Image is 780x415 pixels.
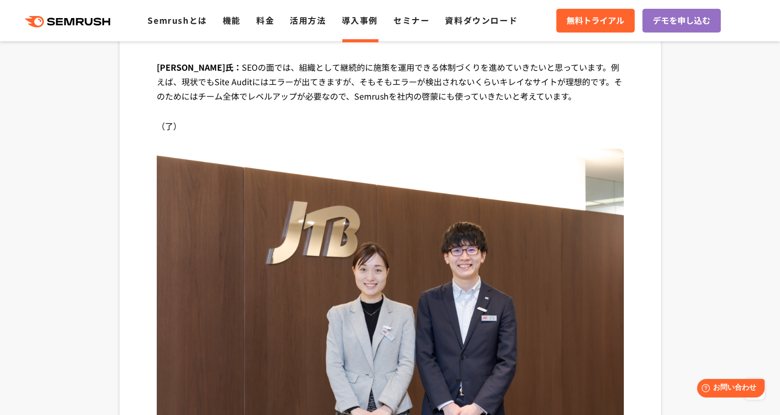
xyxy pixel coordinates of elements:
[157,61,242,73] span: [PERSON_NAME]氏：
[290,14,326,26] a: 活用方法
[688,375,769,404] iframe: Help widget launcher
[642,9,721,33] a: デモを申し込む
[556,9,635,33] a: 無料トライアル
[256,14,274,26] a: 料金
[393,14,429,26] a: セミナー
[567,14,624,27] span: 無料トライアル
[157,60,624,119] p: SEOの面では、組織として継続的に施策を運用できる体制づくりを進めていきたいと思っています。例えば、現状でもSite Auditにはエラーが出てきますが、そもそもエラーが検出されないくらいキレイ...
[653,14,710,27] span: デモを申し込む
[147,14,207,26] a: Semrushとは
[445,14,518,26] a: 資料ダウンロード
[223,14,241,26] a: 機能
[157,119,624,149] p: （了）
[342,14,378,26] a: 導入事例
